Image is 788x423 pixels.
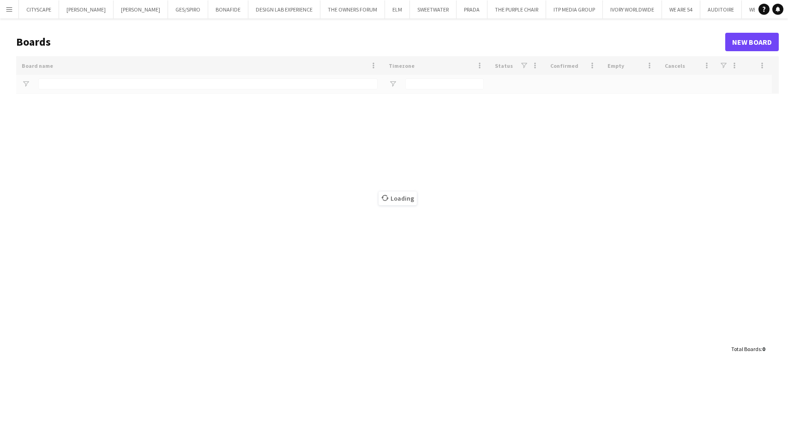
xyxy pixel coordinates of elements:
[662,0,700,18] button: WE ARE 54
[410,0,457,18] button: SWEETWATER
[457,0,487,18] button: PRADA
[114,0,168,18] button: [PERSON_NAME]
[731,340,765,358] div: :
[19,0,59,18] button: CITYSCAPE
[59,0,114,18] button: [PERSON_NAME]
[731,346,761,352] span: Total Boards
[603,0,662,18] button: IVORY WORLDWIDE
[762,346,765,352] span: 0
[320,0,385,18] button: THE OWNERS FORUM
[208,0,248,18] button: BONAFIDE
[168,0,208,18] button: GES/SPIRO
[546,0,603,18] button: ITP MEDIA GROUP
[379,191,417,205] span: Loading
[487,0,546,18] button: THE PURPLE CHAIR
[700,0,742,18] button: AUDITOIRE
[248,0,320,18] button: DESIGN LAB EXPERIENCE
[725,33,779,51] a: New Board
[16,35,725,49] h1: Boards
[385,0,410,18] button: ELM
